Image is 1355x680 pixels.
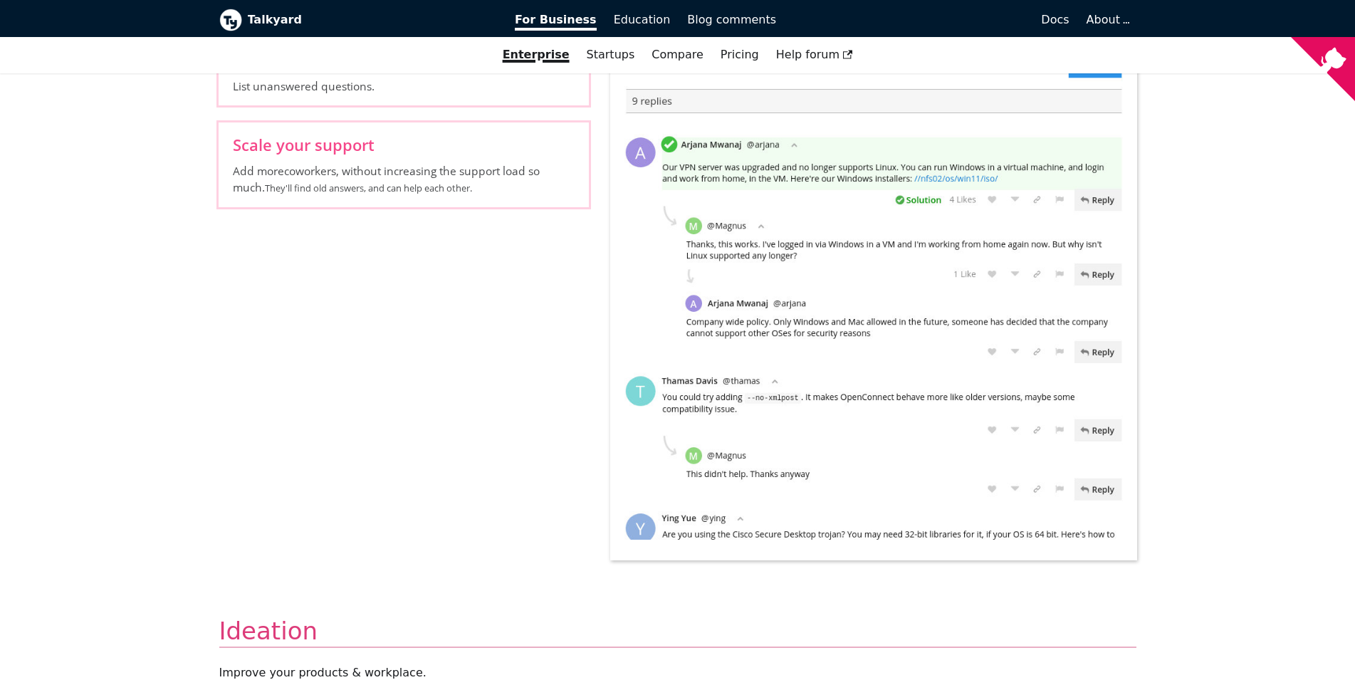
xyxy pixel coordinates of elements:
span: List unanswered questions. [233,78,575,94]
span: Education [614,13,671,26]
a: Education [605,8,679,32]
a: Startups [578,43,644,67]
span: Blog comments [687,13,776,26]
a: Talkyard logoTalkyard [219,9,496,31]
h2: Ideation [219,616,1136,648]
span: Help forum [776,48,853,61]
a: About [1087,13,1128,26]
span: Docs [1041,13,1069,26]
b: Talkyard [248,11,496,29]
a: For Business [506,8,605,32]
a: Enterprise [494,43,578,67]
a: Compare [652,48,703,61]
span: Add more coworkers , without increasing the support load so much. [233,163,575,196]
a: Docs [785,8,1078,32]
img: Talkyard logo [219,9,242,31]
a: Blog comments [679,8,785,32]
a: Help forum [768,43,862,67]
a: Pricing [712,43,768,67]
small: They'll find old answers, and can help each other. [265,182,472,194]
span: For Business [515,13,597,31]
span: Scale your support [233,137,575,152]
